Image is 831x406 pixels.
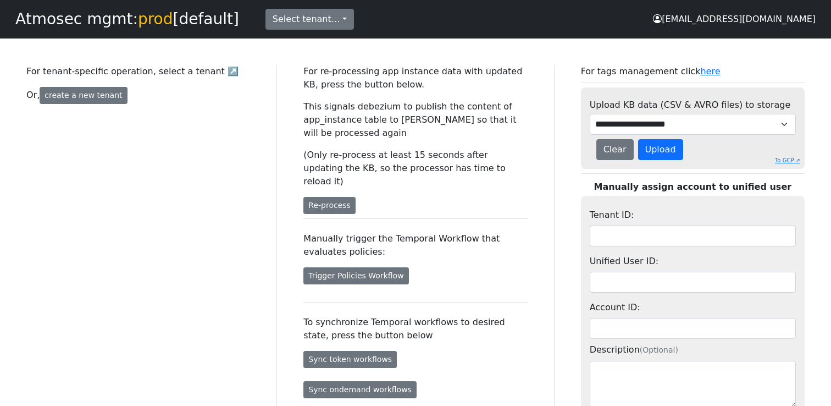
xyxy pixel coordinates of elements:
button: Re-process [303,197,356,214]
a: Atmosec mgmt:prod[default] [15,10,239,29]
h1: Atmosec mgmt: [default] [15,10,239,29]
p: For re-processing app instance data with updated KB, press the button below. [303,65,527,91]
button: Sync ondemand workflows [303,381,417,398]
span: prod [138,10,173,28]
p: Manually trigger the Temporal Workflow that evaluates policies: [303,232,527,259]
label: Tenant ID: [590,205,634,226]
button: Clear [596,139,634,160]
button: Sync token workflows [303,351,397,368]
button: Select tenant… [265,9,354,30]
label: Account ID: [590,297,640,318]
label: Unified User ID: [590,251,658,272]
a: here [700,66,720,76]
p: This signals debezium to publish the content of app_instance table to [PERSON_NAME] so that it wi... [303,100,527,140]
p: Manually assign account to unified user [581,180,805,194]
label: Description [590,343,678,356]
button: Trigger Policies Workflow [303,267,408,284]
label: Upload KB data (CSV & AVRO files) to storage [590,98,791,112]
button: create a new tenant [40,87,127,104]
p: For tags management click ️ [581,65,805,83]
p: To synchronize Temporal workflows to desired state, press the button below [303,316,527,342]
p: Or, [26,87,250,104]
span: (Optional) [640,345,678,354]
p: For tenant-specific operation, select a tenant ↗️ [26,65,250,78]
p: (Only re-process at least 15 seconds after updating the KB, so the processor has time to reload it) [303,149,527,188]
button: Upload [638,139,683,160]
div: [EMAIL_ADDRESS][DOMAIN_NAME] [653,13,816,26]
a: To GCP ↗ [775,156,800,164]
